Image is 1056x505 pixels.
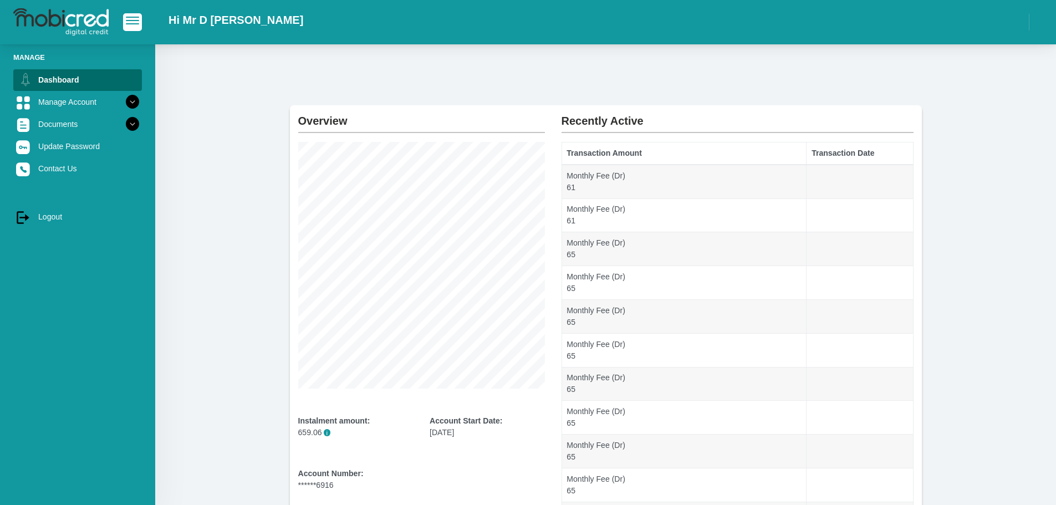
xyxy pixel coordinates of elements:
a: Dashboard [13,69,142,90]
td: Monthly Fee (Dr) 65 [562,266,807,300]
a: Update Password [13,136,142,157]
th: Transaction Date [807,142,913,165]
h2: Overview [298,105,545,127]
a: Manage Account [13,91,142,113]
a: Contact Us [13,158,142,179]
td: Monthly Fee (Dr) 65 [562,299,807,333]
li: Manage [13,52,142,63]
td: Monthly Fee (Dr) 65 [562,333,807,367]
b: Instalment amount: [298,416,370,425]
p: 659.06 [298,427,414,438]
td: Monthly Fee (Dr) 61 [562,165,807,198]
div: [DATE] [430,415,545,438]
a: Documents [13,114,142,135]
td: Monthly Fee (Dr) 65 [562,435,807,468]
td: Monthly Fee (Dr) 61 [562,198,807,232]
td: Monthly Fee (Dr) 65 [562,401,807,435]
a: Logout [13,206,142,227]
th: Transaction Amount [562,142,807,165]
span: i [324,429,331,436]
b: Account Number: [298,469,364,478]
img: logo-mobicred.svg [13,8,109,36]
h2: Recently Active [562,105,914,127]
b: Account Start Date: [430,416,502,425]
td: Monthly Fee (Dr) 65 [562,468,807,502]
td: Monthly Fee (Dr) 65 [562,232,807,266]
h2: Hi Mr D [PERSON_NAME] [169,13,303,27]
td: Monthly Fee (Dr) 65 [562,367,807,401]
